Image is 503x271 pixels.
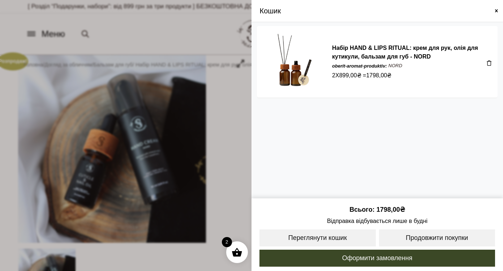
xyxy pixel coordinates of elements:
[259,216,496,225] span: Відправка відбувається лише в будні
[378,229,496,247] a: Продовжити покупки
[332,71,335,80] span: 2
[259,249,496,267] a: Оформити замовлення
[357,71,361,80] span: ₴
[260,5,281,16] span: Кошик
[332,45,478,60] a: Набір HAND & LIPS RITUAL: крем для рук, олія для кутикули, бальзам для губ - NORD
[222,237,232,247] span: 2
[259,229,377,247] a: Переглянути кошик
[388,63,402,69] p: NORD
[339,72,361,78] bdi: 899,00
[400,206,405,213] span: ₴
[349,206,376,213] span: Всього
[332,63,387,70] dt: oberit-aromat-produktiv:
[332,71,483,80] div: X
[387,71,391,80] span: ₴
[363,71,391,80] span: =
[366,72,391,78] bdi: 1798,00
[377,206,405,213] bdi: 1798,00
